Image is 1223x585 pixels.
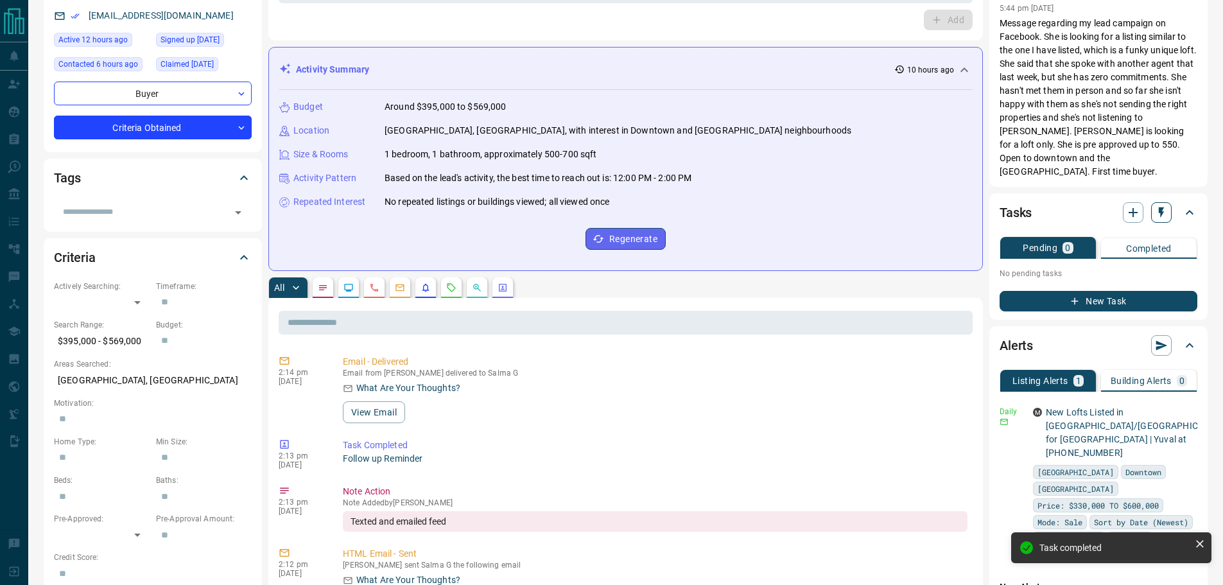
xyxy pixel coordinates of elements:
[279,377,324,386] p: [DATE]
[54,475,150,486] p: Beds:
[54,319,150,331] p: Search Range:
[907,64,954,76] p: 10 hours ago
[293,124,329,137] p: Location
[1076,376,1081,385] p: 1
[156,513,252,525] p: Pre-Approval Amount:
[343,498,967,507] p: Note Added by [PERSON_NAME]
[54,358,252,370] p: Areas Searched:
[343,355,967,369] p: Email - Delivered
[54,57,150,75] div: Thu Sep 11 2025
[54,33,150,51] div: Thu Sep 11 2025
[293,195,365,209] p: Repeated Interest
[54,242,252,273] div: Criteria
[1000,197,1197,228] div: Tasks
[1094,516,1188,528] span: Sort by Date (Newest)
[156,281,252,292] p: Timeframe:
[293,148,349,161] p: Size & Rooms
[385,171,691,185] p: Based on the lead's activity, the best time to reach out is: 12:00 PM - 2:00 PM
[54,116,252,139] div: Criteria Obtained
[279,507,324,516] p: [DATE]
[1000,335,1033,356] h2: Alerts
[343,369,967,378] p: Email from [PERSON_NAME] delivered to Salma G
[54,370,252,391] p: [GEOGRAPHIC_DATA], [GEOGRAPHIC_DATA]
[293,171,356,185] p: Activity Pattern
[54,247,96,268] h2: Criteria
[343,561,967,570] p: [PERSON_NAME] sent Salma G the following email
[1125,466,1161,478] span: Downtown
[343,452,967,466] p: Follow up Reminder
[318,283,328,293] svg: Notes
[1012,376,1068,385] p: Listing Alerts
[1037,482,1114,495] span: [GEOGRAPHIC_DATA]
[54,552,252,563] p: Credit Score:
[58,33,128,46] span: Active 12 hours ago
[156,319,252,331] p: Budget:
[89,10,234,21] a: [EMAIL_ADDRESS][DOMAIN_NAME]
[54,82,252,105] div: Buyer
[54,168,80,188] h2: Tags
[1037,466,1114,478] span: [GEOGRAPHIC_DATA]
[279,498,324,507] p: 2:13 pm
[1179,376,1184,385] p: 0
[1000,264,1197,283] p: No pending tasks
[160,58,214,71] span: Claimed [DATE]
[54,513,150,525] p: Pre-Approved:
[156,475,252,486] p: Baths:
[1065,243,1070,252] p: 0
[356,381,460,395] p: What Are Your Thoughts?
[156,33,252,51] div: Mon Aug 25 2025
[1037,516,1082,528] span: Mode: Sale
[160,33,220,46] span: Signed up [DATE]
[54,281,150,292] p: Actively Searching:
[585,228,666,250] button: Regenerate
[54,397,252,409] p: Motivation:
[1023,243,1057,252] p: Pending
[279,368,324,377] p: 2:14 pm
[385,195,610,209] p: No repeated listings or buildings viewed; all viewed once
[296,63,369,76] p: Activity Summary
[279,460,324,469] p: [DATE]
[343,511,967,532] div: Texted and emailed feed
[1000,4,1054,13] p: 5:44 pm [DATE]
[279,58,972,82] div: Activity Summary10 hours ago
[343,283,354,293] svg: Lead Browsing Activity
[1033,408,1042,417] div: mrloft.ca
[156,436,252,448] p: Min Size:
[1000,17,1197,179] p: Message regarding my lead campaign on Facebook. She is looking for a listing similar to the one I...
[54,162,252,193] div: Tags
[293,100,323,114] p: Budget
[1000,330,1197,361] div: Alerts
[446,283,456,293] svg: Requests
[1037,499,1159,512] span: Price: $330,000 TO $600,000
[343,547,967,561] p: HTML Email - Sent
[343,401,405,423] button: View Email
[343,485,967,498] p: Note Action
[385,124,851,137] p: [GEOGRAPHIC_DATA], [GEOGRAPHIC_DATA], with interest in Downtown and [GEOGRAPHIC_DATA] neighbourhoods
[1000,406,1025,417] p: Daily
[498,283,508,293] svg: Agent Actions
[1126,244,1172,253] p: Completed
[385,148,596,161] p: 1 bedroom, 1 bathroom, approximately 500-700 sqft
[279,569,324,578] p: [DATE]
[421,283,431,293] svg: Listing Alerts
[472,283,482,293] svg: Opportunities
[1000,291,1197,311] button: New Task
[274,283,284,292] p: All
[156,57,252,75] div: Mon Aug 25 2025
[385,100,507,114] p: Around $395,000 to $569,000
[1039,543,1190,553] div: Task completed
[54,331,150,352] p: $395,000 - $569,000
[54,436,150,448] p: Home Type:
[1111,376,1172,385] p: Building Alerts
[1000,417,1009,426] svg: Email
[279,560,324,569] p: 2:12 pm
[369,283,379,293] svg: Calls
[279,451,324,460] p: 2:13 pm
[71,12,80,21] svg: Email Verified
[229,204,247,222] button: Open
[58,58,138,71] span: Contacted 6 hours ago
[1000,202,1032,223] h2: Tasks
[343,439,967,452] p: Task Completed
[395,283,405,293] svg: Emails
